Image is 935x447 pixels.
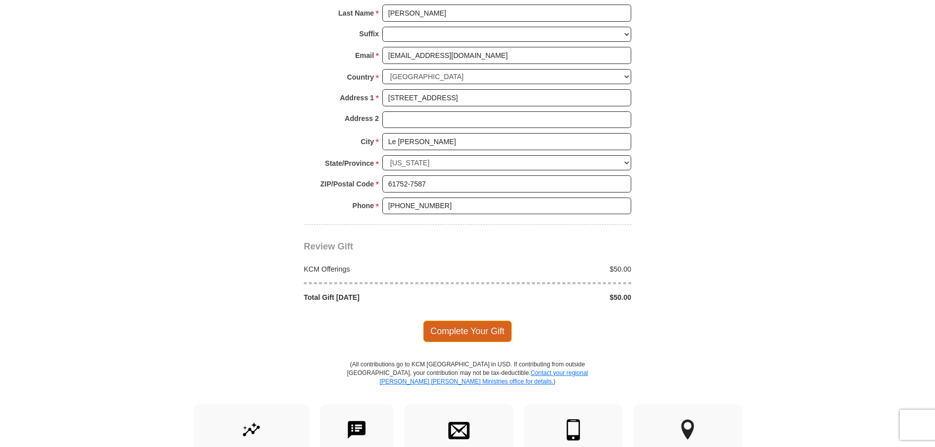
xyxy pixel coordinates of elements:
strong: Phone [353,199,374,213]
strong: Last Name [339,6,374,20]
a: Contact your regional [PERSON_NAME] [PERSON_NAME] Ministries office for details. [379,369,588,385]
p: (All contributions go to KCM [GEOGRAPHIC_DATA] in USD. If contributing from outside [GEOGRAPHIC_D... [347,360,588,404]
div: $50.00 [467,292,637,302]
span: Review Gift [304,241,353,251]
span: Complete Your Gift [423,321,512,342]
div: Total Gift [DATE] [299,292,468,302]
div: KCM Offerings [299,264,468,274]
strong: Country [347,70,374,84]
img: other-region [681,419,695,440]
strong: Address 1 [340,91,374,105]
strong: Email [355,48,374,62]
strong: State/Province [325,156,374,170]
img: mobile.svg [563,419,584,440]
strong: ZIP/Postal Code [320,177,374,191]
div: $50.00 [467,264,637,274]
img: text-to-give.svg [346,419,367,440]
strong: Suffix [359,27,379,41]
strong: Address 2 [345,111,379,125]
img: envelope.svg [448,419,470,440]
img: give-by-stock.svg [241,419,262,440]
strong: City [361,135,374,149]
